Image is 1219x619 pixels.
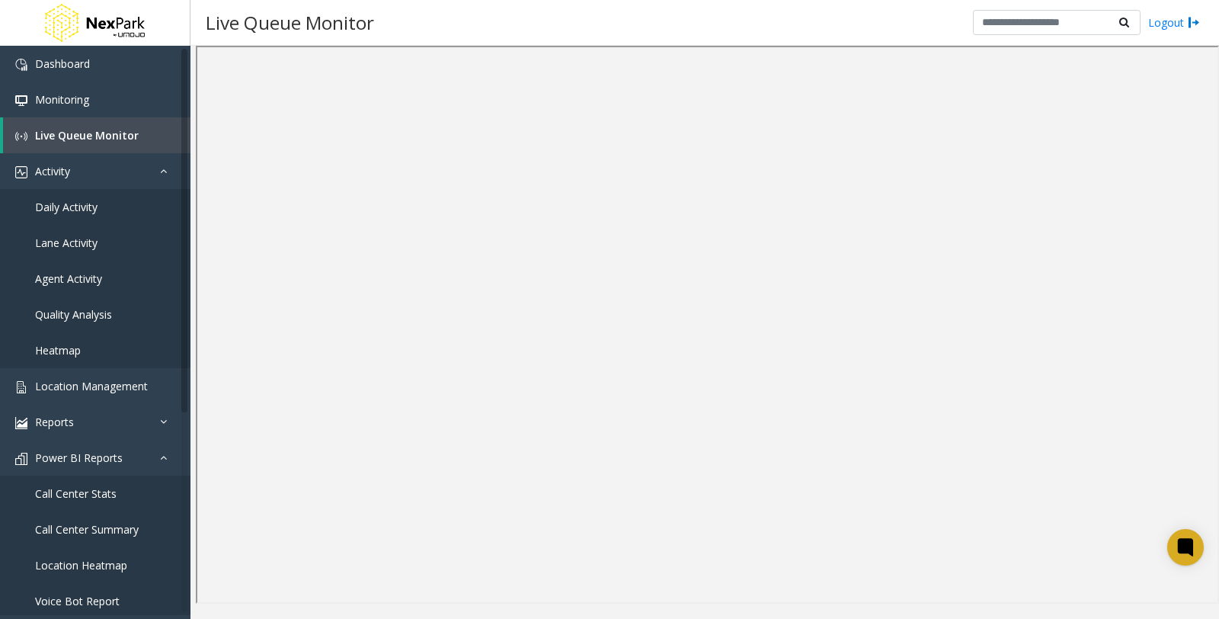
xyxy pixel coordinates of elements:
[1188,14,1200,30] img: logout
[35,128,139,143] span: Live Queue Monitor
[35,558,127,572] span: Location Heatmap
[198,4,382,41] h3: Live Queue Monitor
[15,381,27,393] img: 'icon'
[35,415,74,429] span: Reports
[3,117,190,153] a: Live Queue Monitor
[35,200,98,214] span: Daily Activity
[35,486,117,501] span: Call Center Stats
[15,453,27,465] img: 'icon'
[35,379,148,393] span: Location Management
[35,92,89,107] span: Monitoring
[15,166,27,178] img: 'icon'
[35,307,112,322] span: Quality Analysis
[35,236,98,250] span: Lane Activity
[35,522,139,537] span: Call Center Summary
[35,451,123,465] span: Power BI Reports
[15,417,27,429] img: 'icon'
[35,594,120,608] span: Voice Bot Report
[1148,14,1200,30] a: Logout
[35,271,102,286] span: Agent Activity
[15,59,27,71] img: 'icon'
[15,95,27,107] img: 'icon'
[35,164,70,178] span: Activity
[15,130,27,143] img: 'icon'
[35,343,81,358] span: Heatmap
[35,56,90,71] span: Dashboard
